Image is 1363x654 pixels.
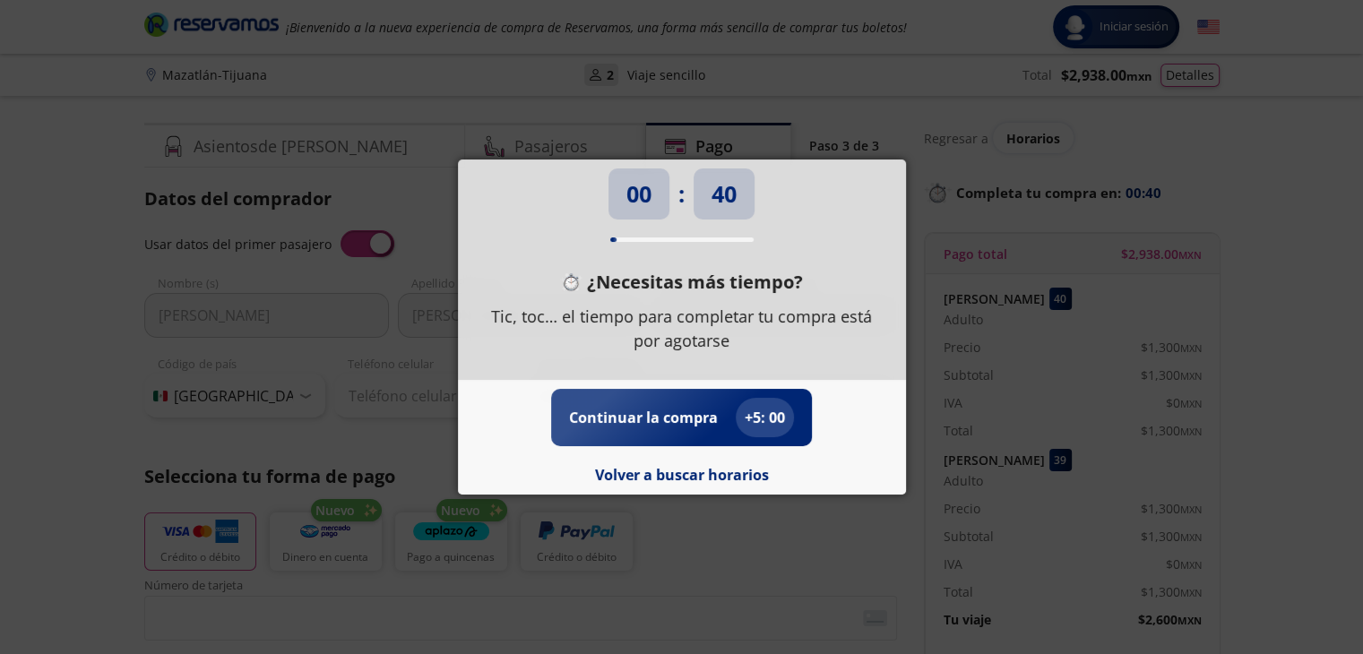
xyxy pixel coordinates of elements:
[569,398,794,437] button: Continuar la compra+5: 00
[587,269,803,296] p: ¿Necesitas más tiempo?
[485,305,879,353] p: Tic, toc… el tiempo para completar tu compra está por agotarse
[569,407,718,428] p: Continuar la compra
[626,177,651,211] p: 00
[712,177,737,211] p: 40
[678,177,685,211] p: :
[745,407,785,428] p: + 5 : 00
[595,464,769,486] button: Volver a buscar horarios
